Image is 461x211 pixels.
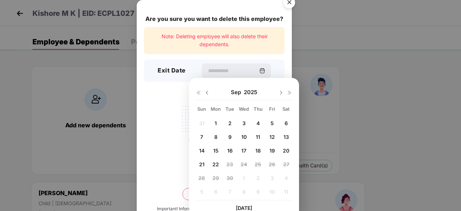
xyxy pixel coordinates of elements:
[204,90,210,96] img: svg+xml;base64,PHN2ZyBpZD0iRHJvcGRvd24tMzJ4MzIiIHhtbG5zPSJodHRwOi8vd3d3LnczLm9yZy8yMDAwL3N2ZyIgd2...
[215,120,217,126] span: 1
[199,161,205,167] span: 21
[241,148,246,154] span: 17
[174,102,255,158] img: svg+xml;base64,PHN2ZyB4bWxucz0iaHR0cDovL3d3dy53My5vcmcvMjAwMC9zdmciIHdpZHRoPSIyMjQiIGhlaWdodD0iMT...
[196,106,208,112] div: Sun
[283,148,289,154] span: 20
[214,134,218,140] span: 8
[269,134,275,140] span: 12
[224,106,236,112] div: Tue
[144,14,285,23] div: Are you sure you want to delete this employee?
[242,120,246,126] span: 3
[199,148,205,154] span: 14
[271,120,274,126] span: 5
[200,134,203,140] span: 7
[269,148,275,154] span: 19
[227,148,233,154] span: 16
[244,89,257,96] span: 2025
[158,66,186,75] h3: Exit Date
[210,106,222,112] div: Mon
[236,205,252,211] span: [DATE]
[252,106,264,112] div: Thu
[259,68,265,74] img: svg+xml;base64,PHN2ZyBpZD0iQ2FsZW5kYXItMzJ4MzIiIHhtbG5zPSJodHRwOi8vd3d3LnczLm9yZy8yMDAwL3N2ZyIgd2...
[231,89,244,96] span: Sep
[213,148,219,154] span: 15
[228,120,232,126] span: 2
[285,120,288,126] span: 6
[196,90,201,96] img: svg+xml;base64,PHN2ZyB4bWxucz0iaHR0cDovL3d3dy53My5vcmcvMjAwMC9zdmciIHdpZHRoPSIxNiIgaGVpZ2h0PSIxNi...
[256,120,260,126] span: 4
[278,90,284,96] img: svg+xml;base64,PHN2ZyBpZD0iRHJvcGRvd24tMzJ4MzIiIHhtbG5zPSJodHRwOi8vd3d3LnczLm9yZy8yMDAwL3N2ZyIgd2...
[238,106,250,112] div: Wed
[241,134,247,140] span: 10
[255,148,261,154] span: 18
[287,90,293,96] img: svg+xml;base64,PHN2ZyB4bWxucz0iaHR0cDovL3d3dy53My5vcmcvMjAwMC9zdmciIHdpZHRoPSIxNiIgaGVpZ2h0PSIxNi...
[183,188,246,200] button: Delete permanently
[212,161,219,167] span: 22
[280,106,293,112] div: Sat
[284,134,289,140] span: 13
[266,106,278,112] div: Fri
[228,134,232,140] span: 9
[256,134,260,140] span: 11
[144,27,285,54] div: Note: Deleting employee will also delete their dependents.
